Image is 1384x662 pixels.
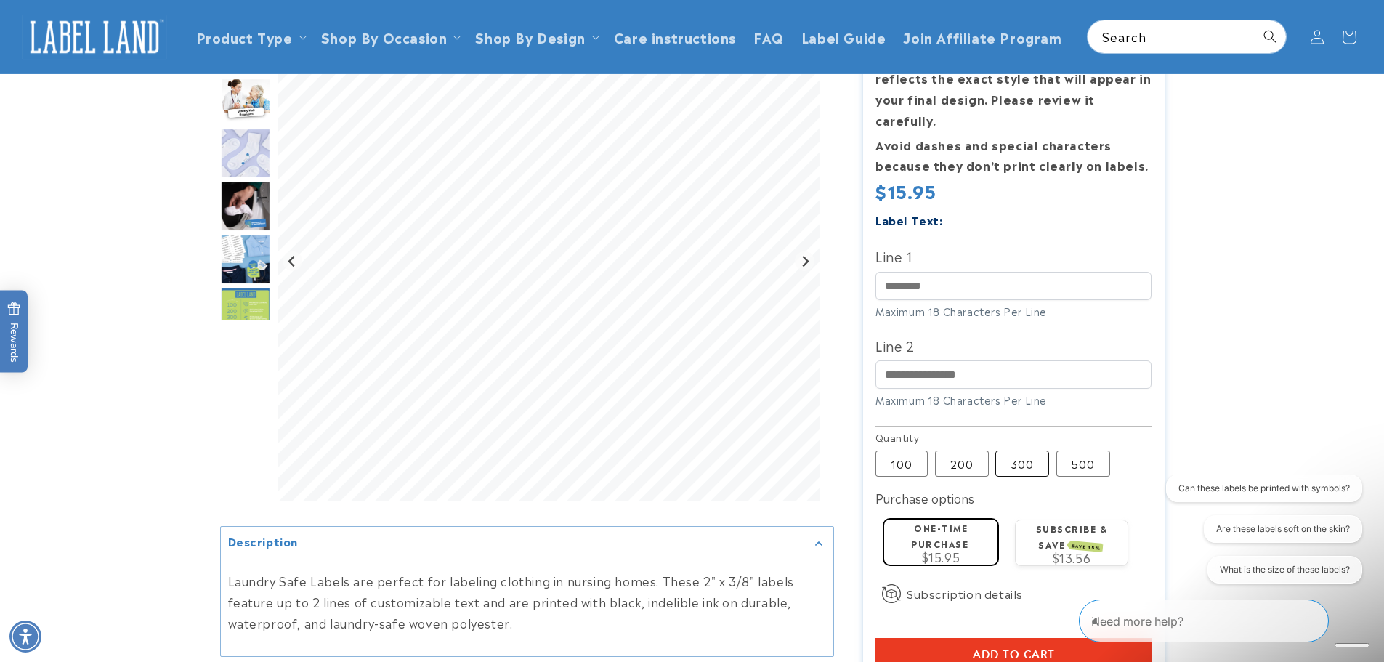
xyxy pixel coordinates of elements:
a: Product Type [196,27,293,47]
span: Add to cart [973,648,1055,661]
div: Go to slide 5 [220,234,271,285]
label: 500 [1056,451,1110,477]
div: Go to slide 2 [220,75,271,126]
label: 300 [995,451,1049,477]
label: Line 1 [875,244,1152,267]
label: One-time purchase [911,521,968,549]
summary: Product Type [187,20,312,54]
button: Search [1254,20,1286,52]
label: Label Text: [875,211,943,228]
span: Care instructions [614,28,736,45]
span: Rewards [7,302,21,362]
img: Nursing Home Iron-On - Label Land [220,234,271,285]
span: Join Affiliate Program [903,28,1061,45]
img: Nursing Home Iron-On - Label Land [220,181,271,232]
summary: Shop By Occasion [312,20,467,54]
a: FAQ [745,20,793,54]
iframe: Gorgias live chat conversation starters [1156,475,1369,597]
div: Maximum 18 Characters Per Line [875,392,1152,408]
span: $15.95 [875,177,936,203]
span: SAVE 15% [1069,541,1104,552]
p: Laundry Safe Labels are perfect for labeling clothing in nursing homes. These 2" x 3/8" labels fe... [228,570,826,633]
button: Next slide [795,251,814,271]
a: Label Land [17,9,173,65]
strong: Avoid dashes and special characters because they don’t print clearly on labels. [875,136,1149,174]
summary: Shop By Design [466,20,604,54]
div: Go to slide 3 [220,128,271,179]
div: Go to slide 6 [220,287,271,338]
img: Nursing Home Iron-On - Label Land [220,128,271,179]
div: Go to slide 4 [220,181,271,232]
span: $15.95 [922,548,960,565]
img: Nursing Home Iron-On - Label Land [220,287,271,338]
iframe: Gorgias Floating Chat [1079,594,1369,647]
label: Line 2 [875,334,1152,357]
img: Label Land [22,15,167,60]
a: Care instructions [605,20,745,54]
img: Nurse with an elderly woman and an iron on label [220,78,271,123]
a: Shop By Design [475,27,585,47]
label: Subscribe & save [1036,522,1108,550]
summary: Description [221,526,833,559]
a: Join Affiliate Program [894,20,1070,54]
a: Label Guide [793,20,895,54]
legend: Quantity [875,430,920,445]
div: Maximum 18 Characters Per Line [875,304,1152,319]
span: Subscription details [907,585,1023,602]
span: $13.56 [1053,549,1091,566]
div: Accessibility Menu [9,621,41,653]
label: 100 [875,451,928,477]
span: FAQ [753,28,784,45]
span: Label Guide [801,28,886,45]
label: 200 [935,451,989,477]
h2: Description [228,533,299,548]
label: Purchase options [875,489,974,506]
span: Shop By Occasion [321,28,448,45]
button: Go to last slide [283,251,302,271]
